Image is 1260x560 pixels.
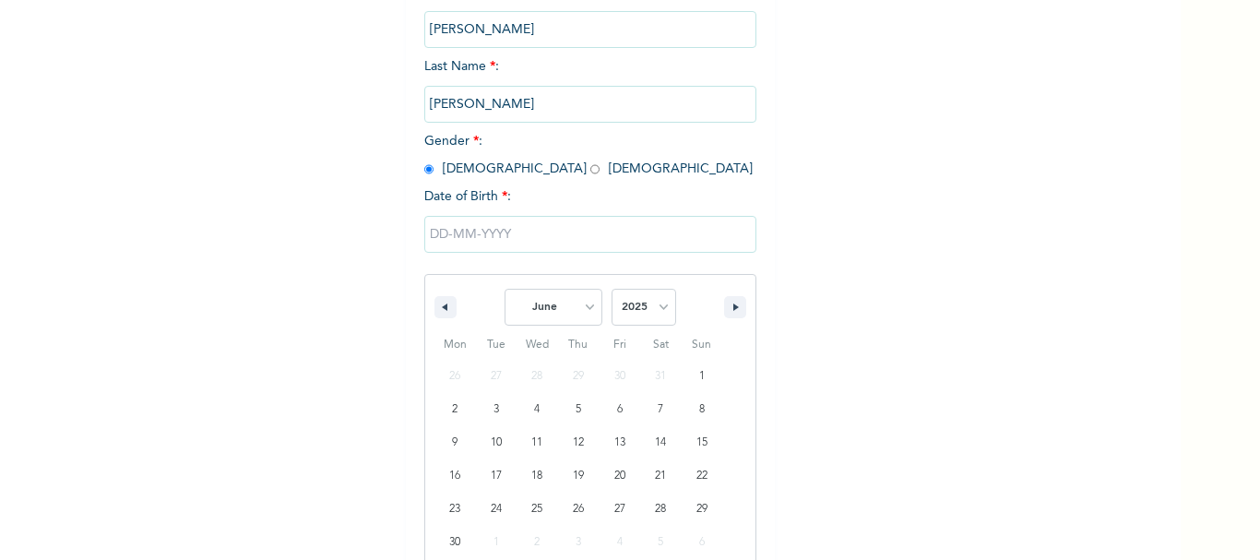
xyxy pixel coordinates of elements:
span: Wed [517,330,558,360]
span: 5 [576,393,581,426]
button: 5 [558,393,600,426]
button: 8 [681,393,722,426]
button: 20 [599,459,640,493]
button: 2 [434,393,476,426]
button: 22 [681,459,722,493]
button: 12 [558,426,600,459]
span: 4 [534,393,540,426]
button: 14 [640,426,682,459]
span: 9 [452,426,458,459]
span: 8 [699,393,705,426]
span: 15 [696,426,707,459]
span: Tue [476,330,517,360]
span: 14 [655,426,666,459]
span: Fri [599,330,640,360]
span: 24 [491,493,502,526]
button: 13 [599,426,640,459]
span: 11 [531,426,542,459]
span: 10 [491,426,502,459]
button: 25 [517,493,558,526]
span: 13 [614,426,625,459]
button: 4 [517,393,558,426]
button: 15 [681,426,722,459]
span: 26 [573,493,584,526]
span: Sat [640,330,682,360]
span: 23 [449,493,460,526]
span: Gender : [DEMOGRAPHIC_DATA] [DEMOGRAPHIC_DATA] [424,135,753,175]
button: 30 [434,526,476,559]
span: 21 [655,459,666,493]
span: Sun [681,330,722,360]
button: 23 [434,493,476,526]
button: 9 [434,426,476,459]
span: Last Name : [424,60,756,111]
button: 10 [476,426,517,459]
span: 6 [617,393,623,426]
span: 27 [614,493,625,526]
button: 28 [640,493,682,526]
span: Thu [558,330,600,360]
button: 6 [599,393,640,426]
button: 19 [558,459,600,493]
span: 1 [699,360,705,393]
button: 1 [681,360,722,393]
span: 16 [449,459,460,493]
span: 2 [452,393,458,426]
input: Enter your last name [424,86,756,123]
span: 29 [696,493,707,526]
span: 30 [449,526,460,559]
span: Mon [434,330,476,360]
span: 7 [658,393,663,426]
span: 19 [573,459,584,493]
button: 21 [640,459,682,493]
button: 7 [640,393,682,426]
button: 29 [681,493,722,526]
span: 25 [531,493,542,526]
span: 22 [696,459,707,493]
input: Enter your first name [424,11,756,48]
span: 12 [573,426,584,459]
span: Date of Birth : [424,187,511,207]
span: 17 [491,459,502,493]
span: 18 [531,459,542,493]
span: 28 [655,493,666,526]
input: DD-MM-YYYY [424,216,756,253]
button: 11 [517,426,558,459]
button: 26 [558,493,600,526]
button: 16 [434,459,476,493]
span: 3 [493,393,499,426]
button: 27 [599,493,640,526]
button: 24 [476,493,517,526]
button: 17 [476,459,517,493]
span: 20 [614,459,625,493]
button: 18 [517,459,558,493]
button: 3 [476,393,517,426]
